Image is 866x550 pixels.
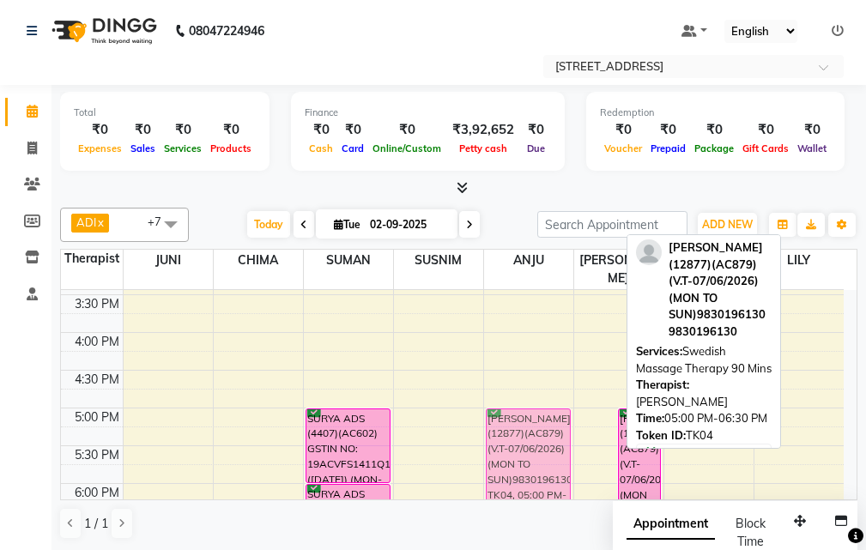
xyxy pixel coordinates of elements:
[600,142,646,154] span: Voucher
[84,515,108,533] span: 1 / 1
[74,142,126,154] span: Expenses
[636,378,689,391] span: Therapist:
[738,142,793,154] span: Gift Cards
[189,7,264,55] b: 08047224946
[126,120,160,140] div: ₹0
[74,106,256,120] div: Total
[690,142,738,154] span: Package
[44,7,161,55] img: logo
[455,142,512,154] span: Petty cash
[636,427,772,444] div: TK04
[160,142,206,154] span: Services
[337,142,368,154] span: Card
[636,411,664,425] span: Time:
[247,211,290,238] span: Today
[71,484,123,502] div: 6:00 PM
[71,408,123,426] div: 5:00 PM
[214,250,303,271] span: CHIMA
[669,240,766,321] span: [PERSON_NAME](12877)(AC879)(V.T-07/06/2026) (MON TO SUN)9830196130
[636,377,772,410] div: [PERSON_NAME]
[124,250,213,271] span: JUNI
[600,120,646,140] div: ₹0
[537,211,687,238] input: Search Appointment
[484,250,573,271] span: ANJU
[61,250,123,268] div: Therapist
[523,142,549,154] span: Due
[793,120,831,140] div: ₹0
[793,142,831,154] span: Wallet
[627,509,715,540] span: Appointment
[636,239,662,265] img: profile
[206,142,256,154] span: Products
[305,106,551,120] div: Finance
[306,409,390,482] div: SURYA ADS (4407)(AC602) GSTIN NO: 19ACVFS1411Q1ZC ([DATE]) (MON-SUN) 9831026890, TK02, 05:00 PM-0...
[305,142,337,154] span: Cash
[206,120,256,140] div: ₹0
[702,218,753,231] span: ADD NEW
[690,120,738,140] div: ₹0
[487,409,570,520] div: [PERSON_NAME](12877)(AC879)(V.T-07/06/2026) (MON TO SUN)9830196130, TK04, 05:00 PM-06:30 PM, Swed...
[669,323,772,341] div: 9830196130
[71,333,123,351] div: 4:00 PM
[636,410,772,427] div: 05:00 PM-06:30 PM
[71,295,123,313] div: 3:30 PM
[71,446,123,464] div: 5:30 PM
[738,120,793,140] div: ₹0
[160,120,206,140] div: ₹0
[600,106,831,120] div: Redemption
[305,120,337,140] div: ₹0
[636,344,682,358] span: Services:
[646,142,690,154] span: Prepaid
[636,428,686,442] span: Token ID:
[71,371,123,389] div: 4:30 PM
[754,250,845,271] span: LILY
[148,215,174,228] span: +7
[365,212,451,238] input: 2025-09-02
[96,215,104,229] a: x
[636,344,772,375] span: Swedish Massage Therapy 90 Mins
[126,142,160,154] span: Sales
[574,250,663,289] span: [PERSON_NAME]
[337,120,368,140] div: ₹0
[76,215,96,229] span: ADI
[74,120,126,140] div: ₹0
[521,120,551,140] div: ₹0
[394,250,483,271] span: SUSNIM
[698,213,757,237] button: ADD NEW
[304,250,393,271] span: SUMAN
[368,120,445,140] div: ₹0
[330,218,365,231] span: Tue
[368,142,445,154] span: Online/Custom
[646,120,690,140] div: ₹0
[445,120,521,140] div: ₹3,92,652
[619,409,660,520] div: [PERSON_NAME](12877)(AC879)(V.T-07/06/2026) (MON TO SUN)9830196130, TK04, 05:00 PM-06:30 PM, Swed...
[736,516,766,549] span: Block Time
